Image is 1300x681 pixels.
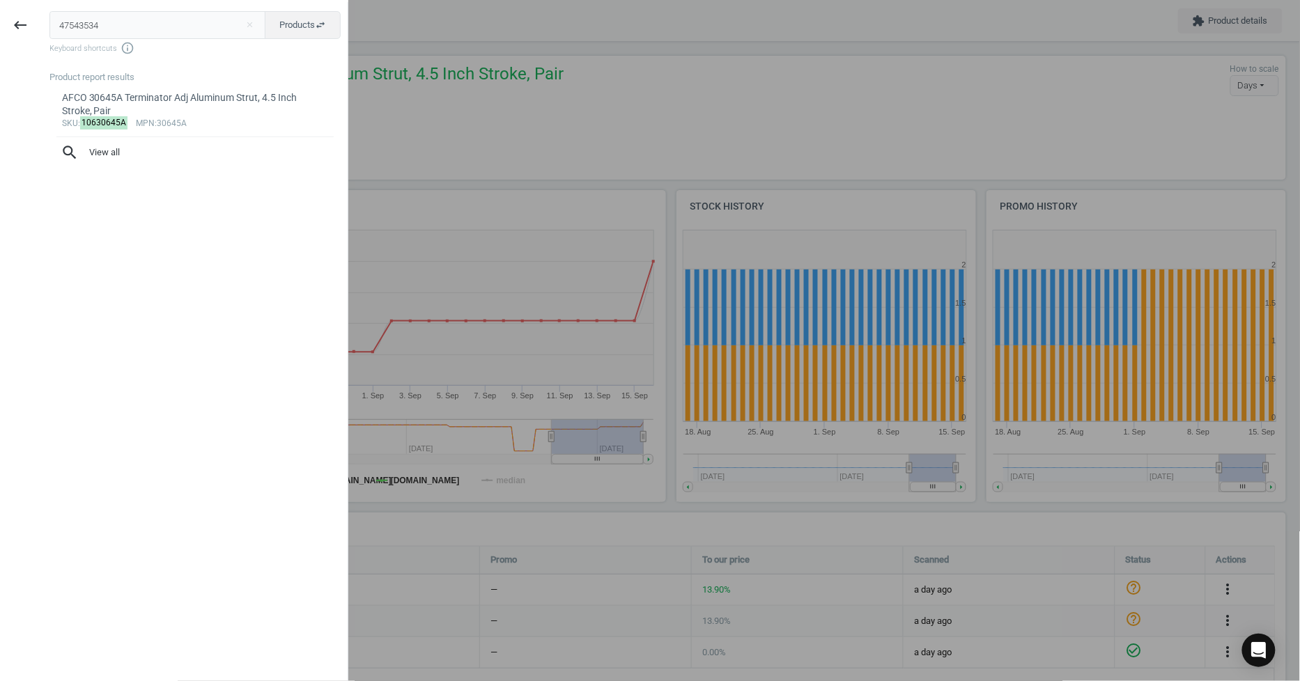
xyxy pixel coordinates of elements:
[12,17,29,33] i: keyboard_backspace
[1242,634,1276,667] div: Open Intercom Messenger
[62,118,78,128] span: sku
[49,41,341,55] span: Keyboard shortcuts
[62,118,329,130] div: : :30645A
[265,11,341,39] button: Productsswap_horiz
[49,71,348,84] div: Product report results
[61,143,330,162] span: View all
[49,11,266,39] input: Enter the SKU or product name
[61,143,79,162] i: search
[121,41,134,55] i: info_outline
[239,19,260,31] button: Close
[62,91,329,118] div: AFCO 30645A Terminator Adj Aluminum Strut, 4.5 Inch Stroke, Pair
[279,19,326,31] span: Products
[4,9,36,42] button: keyboard_backspace
[315,19,326,31] i: swap_horiz
[80,116,128,130] mark: 10630645A
[49,137,341,168] button: searchView all
[136,118,155,128] span: mpn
